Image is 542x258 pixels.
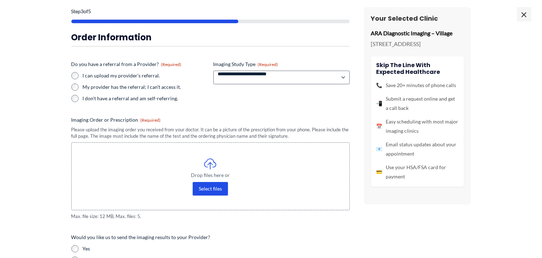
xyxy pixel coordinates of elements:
span: 3 [81,8,84,14]
li: Save 20+ minutes of phone calls [376,81,459,90]
label: Imaging Order or Prescription [71,116,350,123]
span: (Required) [141,117,161,123]
h3: Order Information [71,32,350,43]
div: Please upload the imaging order you received from your doctor. It can be a picture of the prescri... [71,126,350,140]
span: 📅 [376,122,383,131]
label: Yes [83,245,350,252]
span: Drop files here or [86,173,335,178]
label: Imaging Study Type [213,61,350,68]
span: 📲 [376,99,383,108]
li: Submit a request online and get a call back [376,94,459,113]
span: (Required) [258,62,278,67]
legend: Do you have a referral from a Provider? [71,61,182,68]
h3: Your Selected Clinic [371,14,464,22]
label: I don't have a referral and am self-referring. [83,95,208,102]
p: ARA Diagnostic Imaging – Village [371,28,464,39]
span: 5 [88,8,91,14]
button: select files, imaging order or prescription(required) [193,182,228,196]
li: Use your HSA/FSA card for payment [376,163,459,181]
p: [STREET_ADDRESS] [371,39,464,49]
span: Max. file size: 12 MB, Max. files: 5. [71,213,350,220]
span: (Required) [161,62,182,67]
span: 📧 [376,145,383,154]
li: Easy scheduling with most major imaging clinics [376,117,459,136]
span: × [517,7,531,21]
span: 💳 [376,167,383,177]
legend: Would you like us to send the imaging results to your Provider? [71,234,211,241]
li: Email status updates about your appointment [376,140,459,158]
label: My provider has the referral; I can't access it. [83,84,208,91]
h4: Skip the line with Expected Healthcare [376,62,459,75]
label: I can upload my provider's referral. [83,72,208,79]
p: Step of [71,9,350,14]
span: 📞 [376,81,383,90]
